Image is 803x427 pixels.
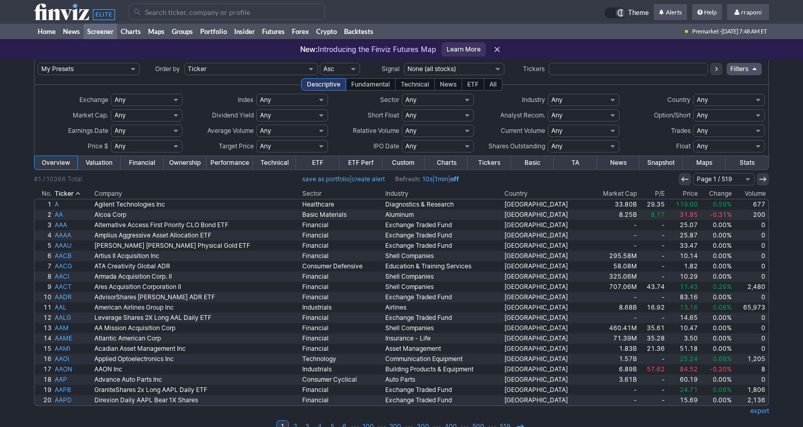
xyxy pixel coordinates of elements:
a: 1.57B [590,354,638,364]
span: 57.62 [647,365,665,373]
a: TA [554,156,597,169]
a: 8.68B [590,302,638,313]
a: 4 [35,230,53,241]
a: 84.52 [666,364,699,374]
a: 10s [422,175,433,183]
a: 71.39M [590,333,638,344]
a: [GEOGRAPHIC_DATA] [503,313,590,323]
a: 13.16 [666,302,699,313]
a: [GEOGRAPHIC_DATA] [503,230,590,241]
a: Home [34,24,59,39]
span: Theme [628,7,649,19]
a: 119.00 [666,199,699,210]
a: AACI [53,271,93,282]
a: 295.58M [590,251,638,261]
a: Financial [301,323,384,333]
a: 31.85 [666,210,699,220]
a: 2,136 [733,395,768,405]
a: - [638,251,666,261]
a: Snapshot [640,156,682,169]
a: 0.68% [699,354,733,364]
a: Screener [84,24,117,39]
a: Performance [206,156,253,169]
a: 16.92 [638,302,666,313]
a: Financial [301,282,384,292]
a: AA [53,210,93,220]
a: Exchange Traded Fund [384,292,503,302]
a: - [590,241,638,251]
a: Airlines [384,302,503,313]
a: Applied Optoelectronics Inc [93,354,301,364]
a: 0 [733,333,768,344]
a: 0 [733,220,768,230]
a: 707.06M [590,282,638,292]
a: - [590,230,638,241]
a: 17 [35,364,53,374]
a: 14 [35,333,53,344]
a: AACT [53,282,93,292]
a: Shell Companies [384,323,503,333]
a: 60.19 [666,374,699,385]
a: 0.00% [699,251,733,261]
a: [GEOGRAPHIC_DATA] [503,385,590,395]
a: Acadian Asset Management Inc [93,344,301,354]
a: AAPD [53,395,93,405]
span: | [302,174,385,184]
a: [GEOGRAPHIC_DATA] [503,333,590,344]
a: Direxion Daily AAPL Bear 1X Shares [93,395,301,405]
a: 0.00% [699,292,733,302]
a: Exchange Traded Fund [384,313,503,323]
a: [GEOGRAPHIC_DATA] [503,220,590,230]
a: Technology [301,354,384,364]
a: Exchange Traded Fund [384,220,503,230]
a: Industrials [301,302,384,313]
a: 33.47 [666,241,699,251]
a: Tickers [468,156,511,169]
a: Backtests [340,24,377,39]
a: AAAU [53,241,93,251]
a: Healthcare [301,199,384,210]
a: Charts [117,24,144,39]
a: - [638,374,666,385]
a: - [638,220,666,230]
span: 0.08% [713,386,732,394]
a: 33.80B [590,199,638,210]
a: [GEOGRAPHIC_DATA] [503,261,590,271]
a: Filters [727,63,762,75]
a: Financial [301,344,384,354]
a: 0.00% [699,271,733,282]
a: 5 [35,241,53,251]
a: 43.74 [638,282,666,292]
span: rraponi [741,8,762,16]
a: 19 [35,385,53,395]
a: 0.00% [699,395,733,405]
a: AAME [53,333,93,344]
a: [GEOGRAPHIC_DATA] [503,271,590,282]
a: AAA [53,220,93,230]
a: Insider [231,24,258,39]
a: AADR [53,292,93,302]
div: Fundamental [346,78,396,91]
a: Help [692,4,722,21]
span: 0.26% [713,283,732,291]
a: 0 [733,313,768,323]
a: - [590,292,638,302]
a: Shell Companies [384,271,503,282]
a: Consumer Defensive [301,261,384,271]
a: - [638,395,666,405]
a: - [638,313,666,323]
a: [GEOGRAPHIC_DATA] [503,395,590,405]
a: Advance Auto Parts Inc [93,374,301,385]
a: Crypto [313,24,340,39]
a: - [590,313,638,323]
a: 12 [35,313,53,323]
div: News [434,78,462,91]
a: Custom [382,156,425,169]
a: Amplius Aggressive Asset Allocation ETF [93,230,301,241]
a: Basic Materials [301,210,384,220]
a: Stats [726,156,768,169]
a: American Airlines Group Inc [93,302,301,313]
a: 29.35 [638,199,666,210]
a: 0 [733,271,768,282]
span: 119.00 [676,200,698,208]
